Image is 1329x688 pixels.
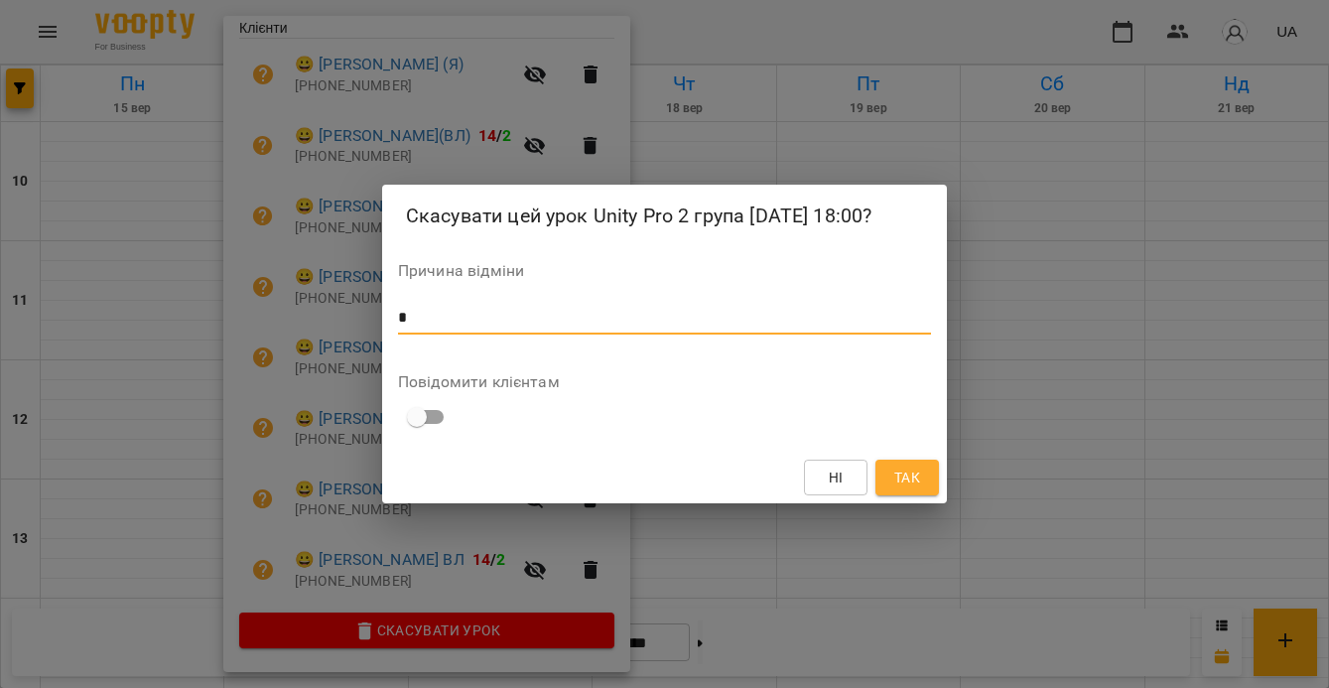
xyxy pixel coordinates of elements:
button: Ні [804,460,867,495]
span: Так [894,466,920,489]
label: Причина відміни [398,263,931,279]
button: Так [875,460,939,495]
span: Ні [829,466,844,489]
label: Повідомити клієнтам [398,374,931,390]
h2: Скасувати цей урок Unity Pro 2 група [DATE] 18:00? [406,201,923,231]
